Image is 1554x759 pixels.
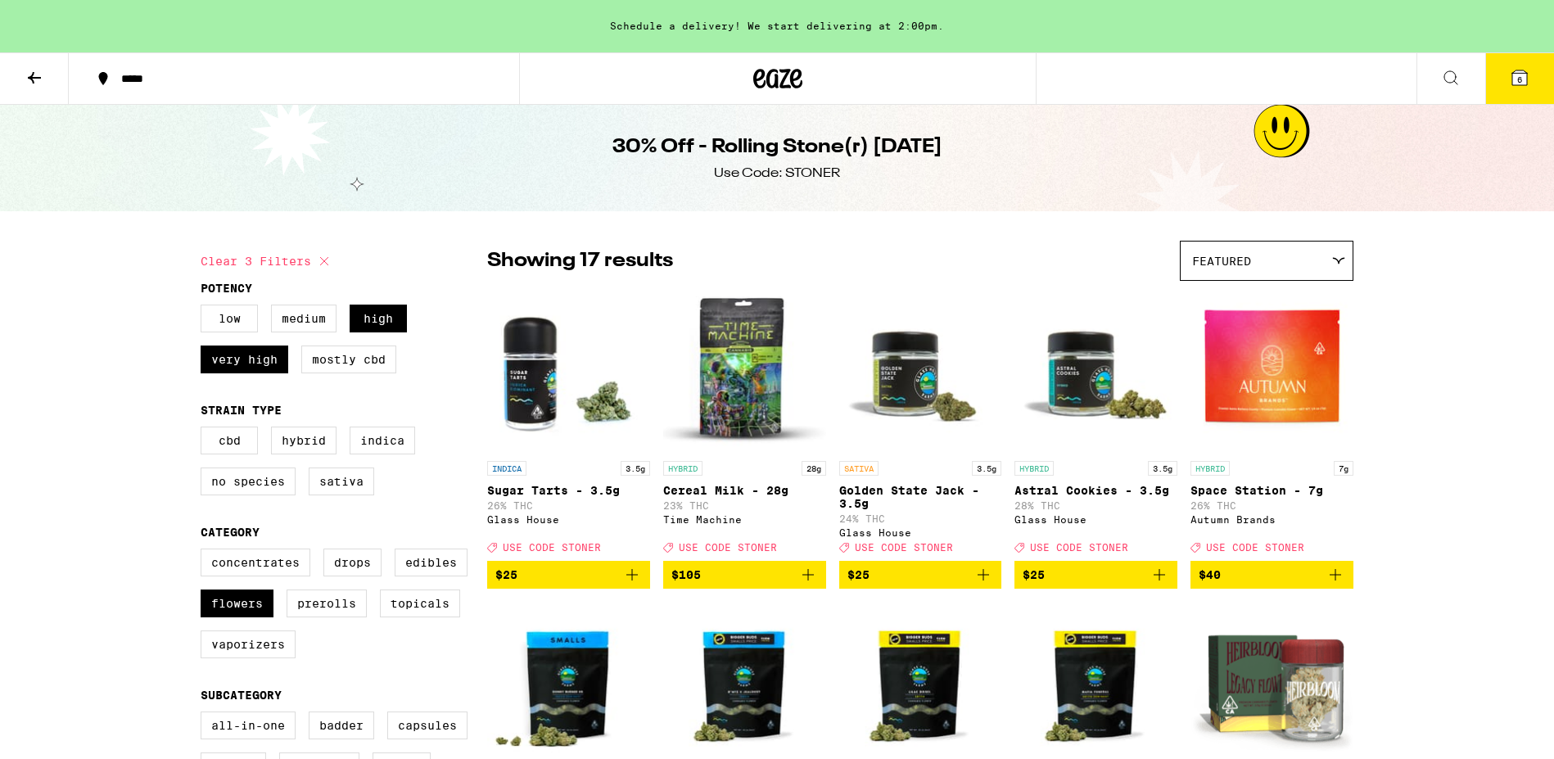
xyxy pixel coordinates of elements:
div: Autumn Brands [1190,514,1353,525]
span: USE CODE STONER [1206,542,1304,553]
img: Glass House - Astral Cookies - 3.5g [1014,289,1177,453]
label: Prerolls [287,590,367,617]
legend: Subcategory [201,689,282,702]
legend: Category [201,526,260,539]
div: Glass House [1014,514,1177,525]
label: High [350,305,407,332]
p: Sugar Tarts - 3.5g [487,484,650,497]
span: USE CODE STONER [855,542,953,553]
p: Golden State Jack - 3.5g [839,484,1002,510]
img: Time Machine - Cereal Milk - 28g [663,289,826,453]
p: HYBRID [663,461,702,476]
label: Capsules [387,712,468,739]
span: USE CODE STONER [679,542,777,553]
label: Medium [271,305,337,332]
span: USE CODE STONER [1030,542,1128,553]
a: Open page for Cereal Milk - 28g from Time Machine [663,289,826,561]
label: Edibles [395,549,468,576]
p: INDICA [487,461,526,476]
a: Open page for Golden State Jack - 3.5g from Glass House [839,289,1002,561]
div: Use Code: STONER [714,165,840,183]
label: Concentrates [201,549,310,576]
button: Clear 3 filters [201,241,334,282]
p: 28% THC [1014,500,1177,511]
img: Autumn Brands - Space Station - 7g [1190,289,1353,453]
span: $25 [495,568,517,581]
p: 28g [802,461,826,476]
label: Mostly CBD [301,346,396,373]
p: 24% THC [839,513,1002,524]
p: 26% THC [487,500,650,511]
span: $40 [1199,568,1221,581]
p: Showing 17 results [487,247,673,275]
p: 3.5g [972,461,1001,476]
p: HYBRID [1190,461,1230,476]
span: USE CODE STONER [503,542,601,553]
label: Low [201,305,258,332]
label: CBD [201,427,258,454]
span: Hi. Need any help? [10,11,118,25]
label: Indica [350,427,415,454]
span: $25 [1023,568,1045,581]
h1: 30% Off - Rolling Stone(r) [DATE] [612,133,942,161]
button: 6 [1485,53,1554,104]
label: Vaporizers [201,630,296,658]
p: 23% THC [663,500,826,511]
p: Astral Cookies - 3.5g [1014,484,1177,497]
div: Glass House [839,527,1002,538]
button: Add to bag [663,561,826,589]
button: Add to bag [1190,561,1353,589]
label: Hybrid [271,427,337,454]
legend: Strain Type [201,404,282,417]
legend: Potency [201,282,252,295]
p: Space Station - 7g [1190,484,1353,497]
label: Flowers [201,590,273,617]
button: Add to bag [487,561,650,589]
span: $105 [671,568,701,581]
label: Very High [201,346,288,373]
label: Sativa [309,468,374,495]
label: Badder [309,712,374,739]
p: HYBRID [1014,461,1054,476]
span: Featured [1192,255,1251,268]
p: 3.5g [621,461,650,476]
span: 6 [1517,75,1522,84]
img: Glass House - Sugar Tarts - 3.5g [487,289,650,453]
p: Cereal Milk - 28g [663,484,826,497]
div: Time Machine [663,514,826,525]
p: 3.5g [1148,461,1177,476]
span: $25 [847,568,870,581]
label: Drops [323,549,382,576]
div: Glass House [487,514,650,525]
a: Open page for Space Station - 7g from Autumn Brands [1190,289,1353,561]
p: 26% THC [1190,500,1353,511]
a: Open page for Astral Cookies - 3.5g from Glass House [1014,289,1177,561]
label: No Species [201,468,296,495]
img: Glass House - Golden State Jack - 3.5g [839,289,1002,453]
p: SATIVA [839,461,879,476]
a: Open page for Sugar Tarts - 3.5g from Glass House [487,289,650,561]
label: All-In-One [201,712,296,739]
button: Add to bag [839,561,1002,589]
label: Topicals [380,590,460,617]
button: Add to bag [1014,561,1177,589]
p: 7g [1334,461,1353,476]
